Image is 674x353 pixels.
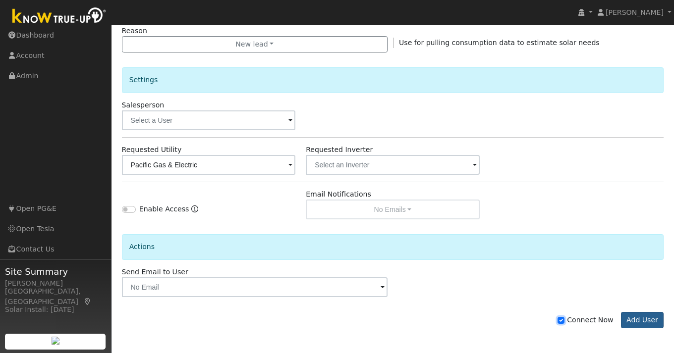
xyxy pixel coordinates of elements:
[5,278,106,289] div: [PERSON_NAME]
[191,204,198,219] a: Enable Access
[52,337,59,345] img: retrieve
[122,234,664,259] div: Actions
[122,110,296,130] input: Select a User
[606,8,664,16] span: [PERSON_NAME]
[558,315,613,325] label: Connect Now
[5,265,106,278] span: Site Summary
[122,26,147,36] label: Reason
[399,39,600,47] span: Use for pulling consumption data to estimate solar needs
[306,155,480,175] input: Select an Inverter
[122,100,165,110] label: Salesperson
[122,145,182,155] label: Requested Utility
[5,286,106,307] div: [GEOGRAPHIC_DATA], [GEOGRAPHIC_DATA]
[139,204,189,214] label: Enable Access
[306,145,373,155] label: Requested Inverter
[122,36,388,53] button: New lead
[306,189,371,200] label: Email Notifications
[5,304,106,315] div: Solar Install: [DATE]
[122,67,664,93] div: Settings
[7,5,112,28] img: Know True-Up
[83,298,92,305] a: Map
[122,277,388,297] input: No Email
[122,267,188,277] label: Send Email to User
[621,312,664,329] button: Add User
[122,155,296,175] input: Select a Utility
[558,317,564,324] input: Connect Now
